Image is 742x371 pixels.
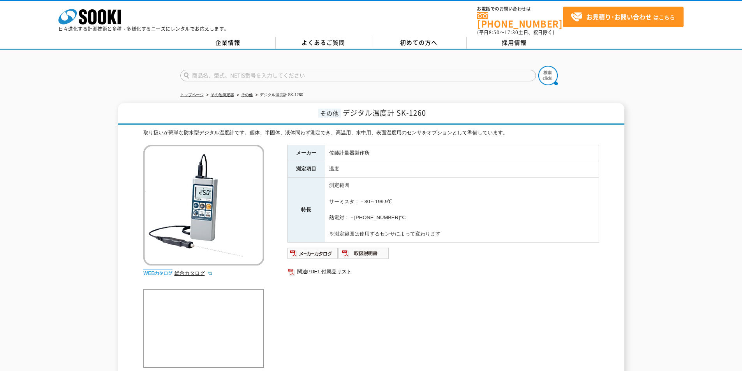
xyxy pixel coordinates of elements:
th: 測定項目 [287,161,325,178]
span: デジタル温度計 SK-1260 [343,107,426,118]
p: 日々進化する計測技術と多種・多様化するニーズにレンタルでお応えします。 [58,26,229,31]
a: お見積り･お問い合わせはこちら [563,7,684,27]
span: 初めての方へ [400,38,437,47]
a: [PHONE_NUMBER] [477,12,563,28]
div: 取り扱いが簡単な防水型デジタル温度計です。個体、半固体、液体問わず測定でき、高温用、水中用、表面温度用のセンサをオプションとして準備しています。 [143,129,599,137]
a: その他測定器 [211,93,234,97]
strong: お見積り･お問い合わせ [586,12,652,21]
img: デジタル温度計 SK-1260 [143,145,264,266]
th: メーカー [287,145,325,161]
a: 取扱説明書 [338,252,390,258]
input: 商品名、型式、NETIS番号を入力してください [180,70,536,81]
td: 佐藤計量器製作所 [325,145,599,161]
span: 8:50 [489,29,500,36]
a: 関連PDF1 付属品リスト [287,267,599,277]
a: 初めての方へ [371,37,467,49]
a: メーカーカタログ [287,252,338,258]
span: (平日 ～ 土日、祝日除く) [477,29,554,36]
span: はこちら [571,11,675,23]
img: 取扱説明書 [338,247,390,260]
td: 温度 [325,161,599,178]
a: よくあるご質問 [276,37,371,49]
a: その他 [241,93,253,97]
span: お電話でのお問い合わせは [477,7,563,11]
li: デジタル温度計 SK-1260 [254,91,303,99]
th: 特長 [287,178,325,243]
a: トップページ [180,93,204,97]
a: 総合カタログ [174,270,213,276]
img: webカタログ [143,269,173,277]
img: btn_search.png [538,66,558,85]
img: メーカーカタログ [287,247,338,260]
td: 測定範囲 サーミスタ：－30～199.9℃ 熱電対：－[PHONE_NUMBER]℃ ※測定範囲は使用するセンサによって変わります [325,178,599,243]
span: その他 [318,109,341,118]
a: 企業情報 [180,37,276,49]
span: 17:30 [504,29,518,36]
a: 採用情報 [467,37,562,49]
